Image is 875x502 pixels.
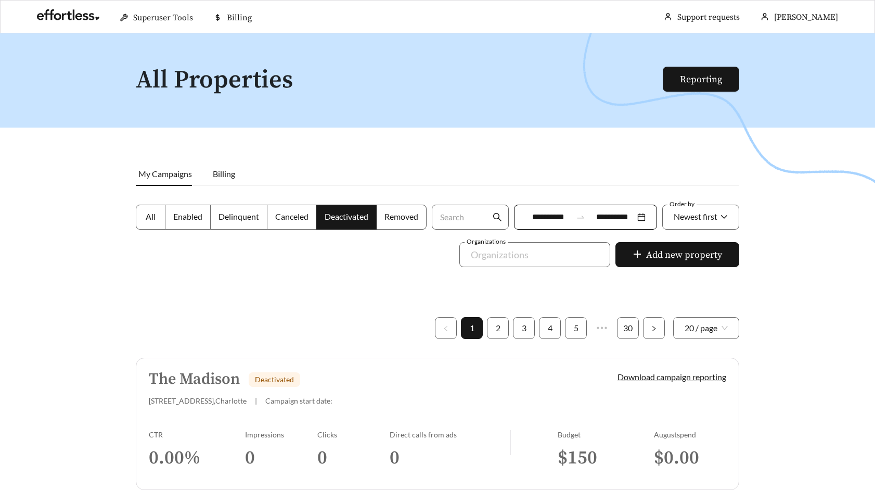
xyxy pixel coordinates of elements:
span: 20 / page [685,318,728,338]
span: search [493,212,502,222]
li: Previous Page [435,317,457,339]
li: 5 [565,317,587,339]
a: 1 [461,318,482,338]
span: All [146,211,156,221]
span: Billing [213,169,235,179]
li: Next Page [643,317,665,339]
span: [STREET_ADDRESS] , Charlotte [149,396,247,405]
span: swap-right [576,212,585,222]
h1: All Properties [136,67,664,94]
a: Download campaign reporting [617,372,726,382]
li: 3 [513,317,535,339]
span: My Campaigns [138,169,192,179]
div: August spend [654,430,726,439]
li: Next 5 Pages [591,317,613,339]
span: Deactivated [325,211,368,221]
img: line [510,430,511,455]
a: 4 [539,318,560,338]
span: Newest first [674,211,717,221]
div: Page Size [673,317,739,339]
div: CTR [149,430,245,439]
span: Delinquent [218,211,259,221]
h5: The Madison [149,371,240,388]
span: Enabled [173,211,202,221]
span: Deactivated [255,375,294,384]
span: Canceled [275,211,308,221]
a: Reporting [680,73,722,85]
h3: $ 150 [558,446,654,470]
span: Superuser Tools [133,12,193,23]
button: plusAdd new property [615,242,739,267]
div: Direct calls from ads [390,430,510,439]
h3: 0 [390,446,510,470]
span: left [443,325,449,332]
span: right [651,325,657,332]
h3: 0 [317,446,390,470]
span: ••• [591,317,613,339]
div: Impressions [245,430,317,439]
div: Clicks [317,430,390,439]
li: 1 [461,317,483,339]
li: 2 [487,317,509,339]
span: to [576,212,585,222]
span: plus [633,249,642,261]
span: Campaign start date: [265,396,332,405]
span: [PERSON_NAME] [774,12,838,22]
button: Reporting [663,67,739,92]
a: 2 [487,318,508,338]
span: Add new property [646,248,722,262]
h3: 0 [245,446,317,470]
a: The MadisonDeactivated[STREET_ADDRESS],Charlotte|Campaign start date:Download campaign reportingC... [136,358,739,490]
li: 4 [539,317,561,339]
span: Billing [227,12,252,23]
a: 3 [513,318,534,338]
button: left [435,317,457,339]
span: Removed [384,211,418,221]
li: 30 [617,317,639,339]
a: Support requests [677,12,740,22]
button: right [643,317,665,339]
span: | [255,396,257,405]
div: Budget [558,430,654,439]
a: 5 [565,318,586,338]
a: 30 [617,318,638,338]
h3: 0.00 % [149,446,245,470]
h3: $ 0.00 [654,446,726,470]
